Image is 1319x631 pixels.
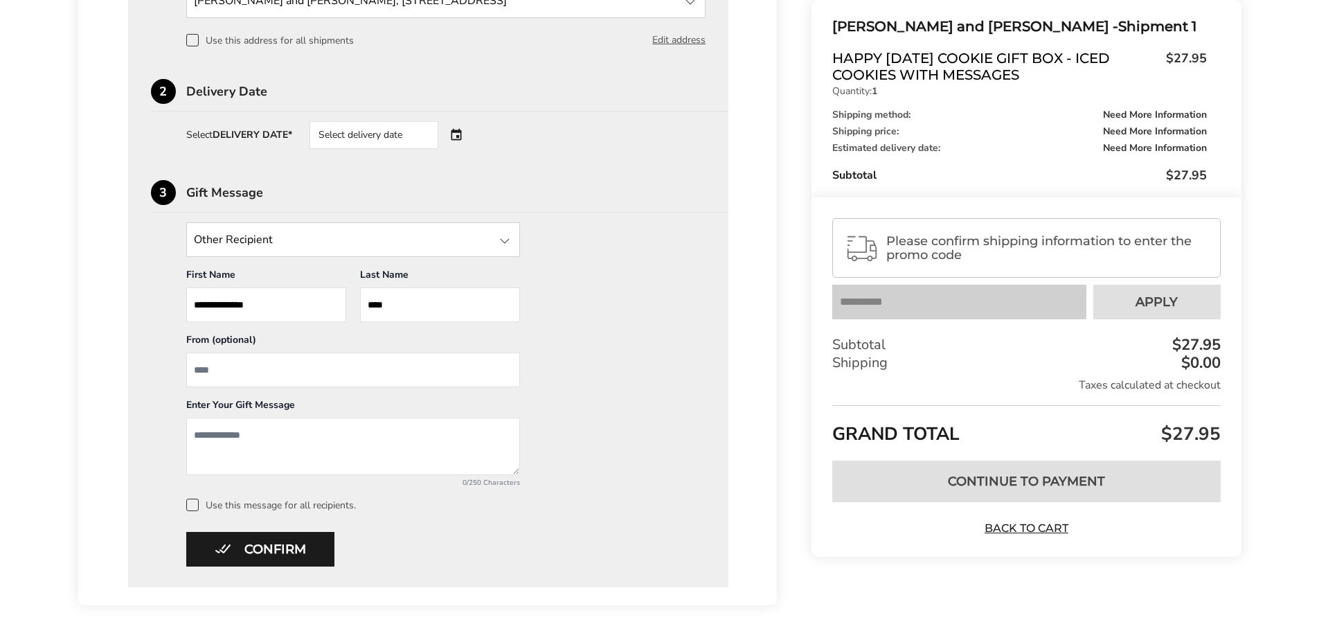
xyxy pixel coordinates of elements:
button: Apply [1093,285,1221,319]
button: Confirm button [186,532,334,567]
span: $27.95 [1159,50,1207,80]
div: First Name [186,268,346,287]
div: Shipping [832,354,1220,372]
input: Last Name [360,287,520,322]
div: 0/250 Characters [186,478,520,488]
div: 3 [151,180,176,205]
span: Please confirm shipping information to enter the promo code [886,234,1208,262]
div: Subtotal [832,167,1206,184]
span: Apply [1136,296,1178,308]
p: Quantity: [832,87,1206,96]
span: Happy [DATE] Cookie Gift Box - Iced Cookies with Messages [832,50,1158,83]
div: Shipping price: [832,127,1206,136]
label: Use this message for all recipients. [186,499,706,511]
span: $27.95 [1166,167,1207,184]
div: From (optional) [186,333,520,353]
div: Shipping method: [832,110,1206,120]
span: Need More Information [1103,143,1207,153]
input: State [186,222,520,257]
div: 2 [151,79,176,104]
div: Taxes calculated at checkout [832,377,1220,393]
span: Need More Information [1103,110,1207,120]
div: Last Name [360,268,520,287]
a: Happy [DATE] Cookie Gift Box - Iced Cookies with Messages$27.95 [832,50,1206,83]
button: Continue to Payment [832,461,1220,502]
div: $27.95 [1169,337,1221,353]
label: Use this address for all shipments [186,34,354,46]
div: Estimated delivery date: [832,143,1206,153]
input: From [186,353,520,387]
div: Delivery Date [186,85,729,98]
a: Back to Cart [978,521,1075,536]
input: First Name [186,287,346,322]
span: $27.95 [1158,422,1221,446]
div: Select delivery date [309,121,438,149]
strong: DELIVERY DATE* [213,128,292,141]
div: $0.00 [1178,355,1221,371]
button: Edit address [652,33,706,48]
span: [PERSON_NAME] and [PERSON_NAME] - [832,18,1118,35]
div: Enter Your Gift Message [186,398,520,418]
div: Subtotal [832,336,1220,354]
strong: 1 [872,85,877,98]
div: Gift Message [186,186,729,199]
div: GRAND TOTAL [832,405,1220,450]
span: Need More Information [1103,127,1207,136]
div: Shipment 1 [832,15,1206,38]
div: Select [186,130,292,140]
textarea: Add a message [186,418,520,475]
